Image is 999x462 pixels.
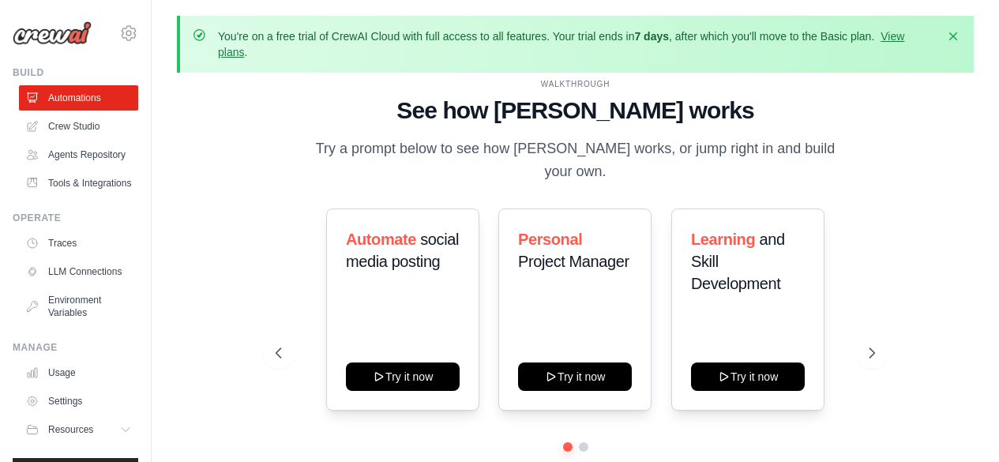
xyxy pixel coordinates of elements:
[19,389,138,414] a: Settings
[276,78,875,90] div: WALKTHROUGH
[518,362,632,391] button: Try it now
[19,114,138,139] a: Crew Studio
[518,231,582,248] span: Personal
[691,231,755,248] span: Learning
[19,287,138,325] a: Environment Variables
[13,21,92,45] img: Logo
[19,417,138,442] button: Resources
[218,28,936,60] p: You're on a free trial of CrewAI Cloud with full access to all features. Your trial ends in , aft...
[518,253,629,270] span: Project Manager
[346,231,416,248] span: Automate
[19,360,138,385] a: Usage
[310,137,841,184] p: Try a prompt below to see how [PERSON_NAME] works, or jump right in and build your own.
[48,423,93,436] span: Resources
[13,341,138,354] div: Manage
[19,85,138,111] a: Automations
[634,30,669,43] strong: 7 days
[13,66,138,79] div: Build
[691,231,785,292] span: and Skill Development
[691,362,805,391] button: Try it now
[19,231,138,256] a: Traces
[19,142,138,167] a: Agents Repository
[276,96,875,125] h1: See how [PERSON_NAME] works
[920,386,999,462] iframe: Chat Widget
[346,231,459,270] span: social media posting
[19,259,138,284] a: LLM Connections
[13,212,138,224] div: Operate
[346,362,460,391] button: Try it now
[19,171,138,196] a: Tools & Integrations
